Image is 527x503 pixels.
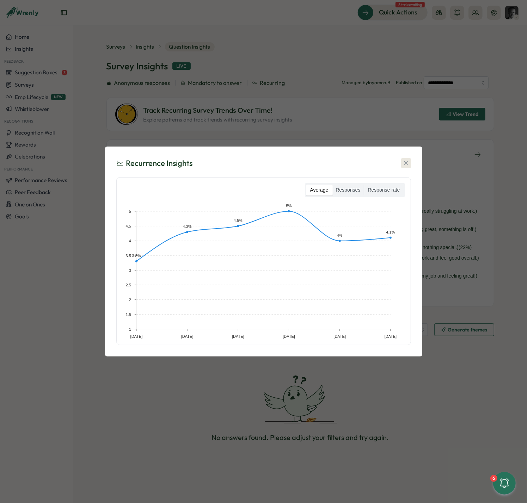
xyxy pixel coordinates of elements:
[306,185,332,196] label: Average
[116,158,193,169] div: Recurrence Insights
[385,335,397,339] text: [DATE]
[490,475,497,482] div: 6
[364,185,403,196] label: Response rate
[129,209,131,213] text: 5
[493,472,516,495] button: 6
[332,185,364,196] label: Responses
[232,335,244,339] text: [DATE]
[283,335,295,339] text: [DATE]
[125,254,131,258] text: 3.5
[125,312,131,317] text: 1.5
[129,268,131,273] text: 3
[334,335,346,339] text: [DATE]
[129,239,131,243] text: 4
[125,224,131,228] text: 4.5
[181,335,194,339] text: [DATE]
[129,298,131,302] text: 2
[130,335,142,339] text: [DATE]
[125,283,131,287] text: 2.5
[129,327,131,331] text: 1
